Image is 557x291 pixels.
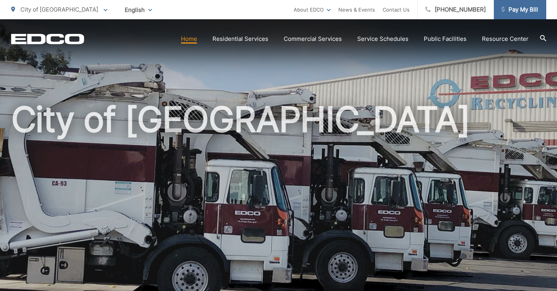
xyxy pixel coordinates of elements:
a: About EDCO [294,5,331,14]
a: News & Events [338,5,375,14]
a: Residential Services [212,34,268,44]
span: English [119,3,158,17]
a: Contact Us [383,5,410,14]
span: Pay My Bill [502,5,538,14]
a: Commercial Services [284,34,342,44]
a: EDCD logo. Return to the homepage. [11,34,84,44]
span: City of [GEOGRAPHIC_DATA] [20,6,98,13]
a: Service Schedules [357,34,408,44]
a: Public Facilities [424,34,467,44]
a: Resource Center [482,34,529,44]
a: Home [181,34,197,44]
